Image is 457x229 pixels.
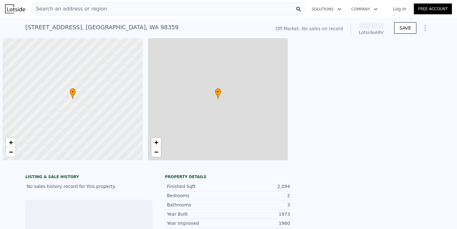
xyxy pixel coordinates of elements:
[9,148,13,156] span: −
[215,88,221,99] div: •
[9,138,13,146] span: +
[228,183,290,190] div: 2,094
[359,29,384,36] div: Lotside ARV
[5,4,25,13] img: Lotside
[307,3,346,15] button: Solutions
[228,192,290,199] div: 2
[6,147,16,157] a: Zoom out
[394,22,416,34] button: SAVE
[167,220,228,226] div: Year Improved
[70,88,76,99] div: •
[275,25,343,32] div: Off Market. No sales on record
[228,211,290,217] div: 1973
[228,220,290,226] div: 1980
[70,89,76,95] span: •
[215,89,221,95] span: •
[25,174,152,181] div: LISTING & SALE HISTORY
[25,181,152,192] div: No sales history record for this property.
[31,5,107,13] span: Search an address or region
[165,174,292,179] div: Property details
[419,22,432,34] button: Show Options
[167,211,228,217] div: Year Built
[151,138,161,147] a: Zoom in
[228,202,290,208] div: 3
[385,6,414,12] a: Log In
[346,3,383,15] button: Company
[6,138,16,147] a: Zoom in
[167,202,228,208] div: Bathrooms
[25,23,179,32] div: [STREET_ADDRESS] , [GEOGRAPHIC_DATA] , WA 98359
[167,183,228,190] div: Finished Sqft
[151,147,161,157] a: Zoom out
[154,148,158,156] span: −
[154,138,158,146] span: +
[167,192,228,199] div: Bedrooms
[414,3,452,14] a: Free Account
